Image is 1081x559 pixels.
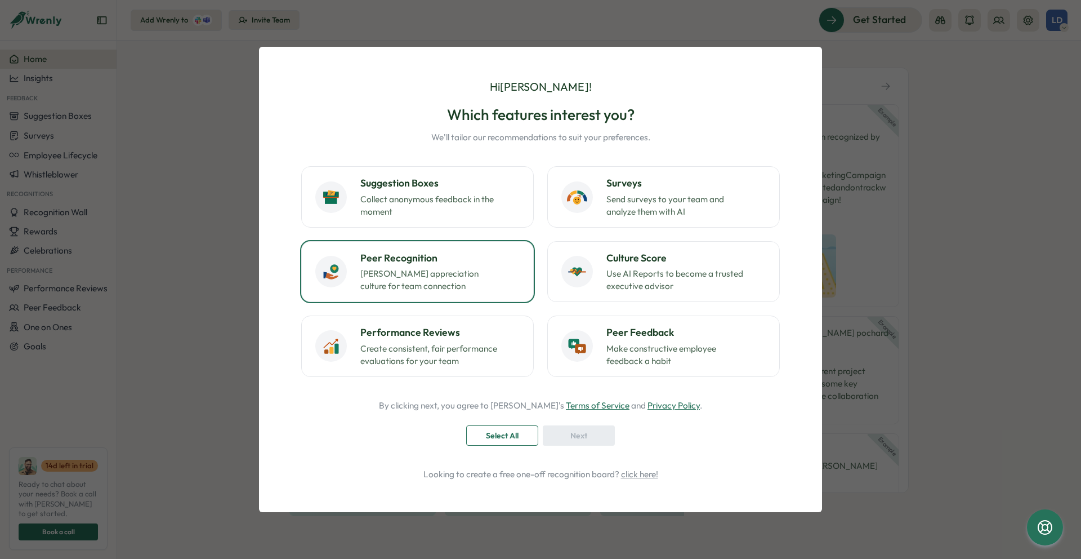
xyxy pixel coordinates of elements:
button: Peer Recognition[PERSON_NAME] appreciation culture for team connection [301,241,534,302]
h3: Peer Recognition [360,251,520,265]
h3: Peer Feedback [606,325,766,340]
p: Hi [PERSON_NAME] ! [490,78,592,96]
h3: Suggestion Boxes [360,176,520,190]
p: Use AI Reports to become a trusted executive advisor [606,268,747,292]
h3: Performance Reviews [360,325,520,340]
p: Send surveys to your team and analyze them with AI [606,193,747,218]
button: Performance ReviewsCreate consistent, fair performance evaluations for your team [301,316,534,376]
h3: Culture Score [606,251,766,265]
a: Terms of Service [566,400,629,411]
p: Make constructive employee feedback a habit [606,343,747,367]
button: Culture ScoreUse AI Reports to become a trusted executive advisor [547,241,780,302]
p: Create consistent, fair performance evaluations for your team [360,343,501,367]
p: [PERSON_NAME] appreciation culture for team connection [360,268,501,292]
h3: Surveys [606,176,766,190]
a: click here! [621,469,658,480]
h2: Which features interest you? [431,105,650,125]
p: By clicking next, you agree to [PERSON_NAME]'s and . [379,400,702,412]
p: Collect anonymous feedback in the moment [360,193,501,218]
button: Peer FeedbackMake constructive employee feedback a habit [547,316,780,376]
a: Privacy Policy [647,400,700,411]
button: Suggestion BoxesCollect anonymous feedback in the moment [301,166,534,227]
span: Select All [486,426,519,445]
button: Select All [466,425,538,446]
button: SurveysSend surveys to your team and analyze them with AI [547,166,780,227]
p: Looking to create a free one-off recognition board? [291,468,790,481]
p: We'll tailor our recommendations to suit your preferences. [431,131,650,144]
